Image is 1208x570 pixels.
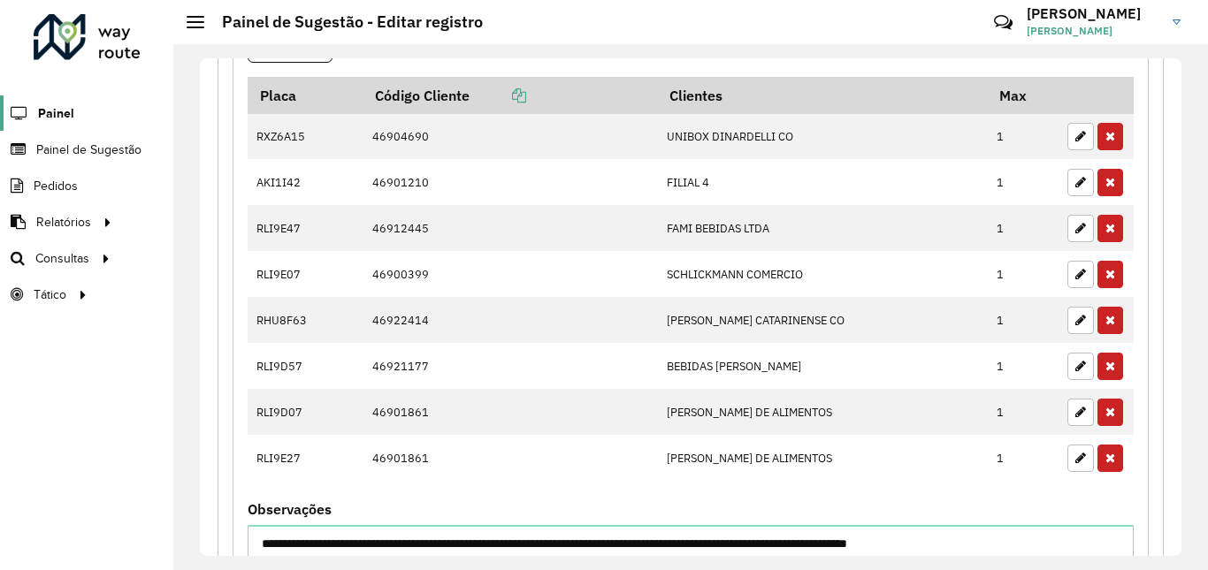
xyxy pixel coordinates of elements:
[988,114,1059,160] td: 1
[38,104,74,123] span: Painel
[988,77,1059,114] th: Max
[248,77,363,114] th: Placa
[363,389,657,435] td: 46901861
[658,114,988,160] td: UNIBOX DINARDELLI CO
[988,389,1059,435] td: 1
[35,249,89,268] span: Consultas
[248,159,363,205] td: AKI1I42
[988,435,1059,481] td: 1
[363,251,657,297] td: 46900399
[1027,5,1159,22] h3: [PERSON_NAME]
[658,389,988,435] td: [PERSON_NAME] DE ALIMENTOS
[363,114,657,160] td: 46904690
[248,389,363,435] td: RLI9D07
[658,77,988,114] th: Clientes
[988,159,1059,205] td: 1
[658,205,988,251] td: FAMI BEBIDAS LTDA
[1027,23,1159,39] span: [PERSON_NAME]
[658,343,988,389] td: BEBIDAS [PERSON_NAME]
[248,251,363,297] td: RLI9E07
[248,435,363,481] td: RLI9E27
[34,285,66,304] span: Tático
[248,114,363,160] td: RXZ6A15
[36,141,141,159] span: Painel de Sugestão
[363,297,657,343] td: 46922414
[470,87,526,104] a: Copiar
[248,498,332,520] label: Observações
[988,251,1059,297] td: 1
[988,297,1059,343] td: 1
[36,213,91,232] span: Relatórios
[248,297,363,343] td: RHU8F63
[363,77,657,114] th: Código Cliente
[658,435,988,481] td: [PERSON_NAME] DE ALIMENTOS
[658,251,988,297] td: SCHLICKMANN COMERCIO
[34,177,78,195] span: Pedidos
[984,4,1022,42] a: Contato Rápido
[988,205,1059,251] td: 1
[248,205,363,251] td: RLI9E47
[363,343,657,389] td: 46921177
[658,159,988,205] td: FILIAL 4
[248,343,363,389] td: RLI9D57
[988,343,1059,389] td: 1
[658,297,988,343] td: [PERSON_NAME] CATARINENSE CO
[363,205,657,251] td: 46912445
[363,159,657,205] td: 46901210
[204,12,483,32] h2: Painel de Sugestão - Editar registro
[363,435,657,481] td: 46901861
